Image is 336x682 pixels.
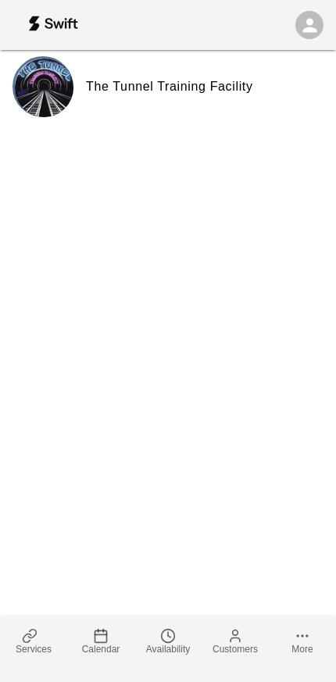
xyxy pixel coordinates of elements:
[82,644,120,655] span: Calendar
[291,644,313,655] span: More
[67,616,134,666] a: Calendar
[213,644,258,655] span: Customers
[15,59,73,117] img: The Tunnel Training Facility logo
[134,616,202,666] a: Availability
[269,616,336,666] a: More
[86,77,253,97] h6: The Tunnel Training Facility
[146,644,190,655] span: Availability
[16,644,52,655] span: Services
[202,616,269,666] a: Customers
